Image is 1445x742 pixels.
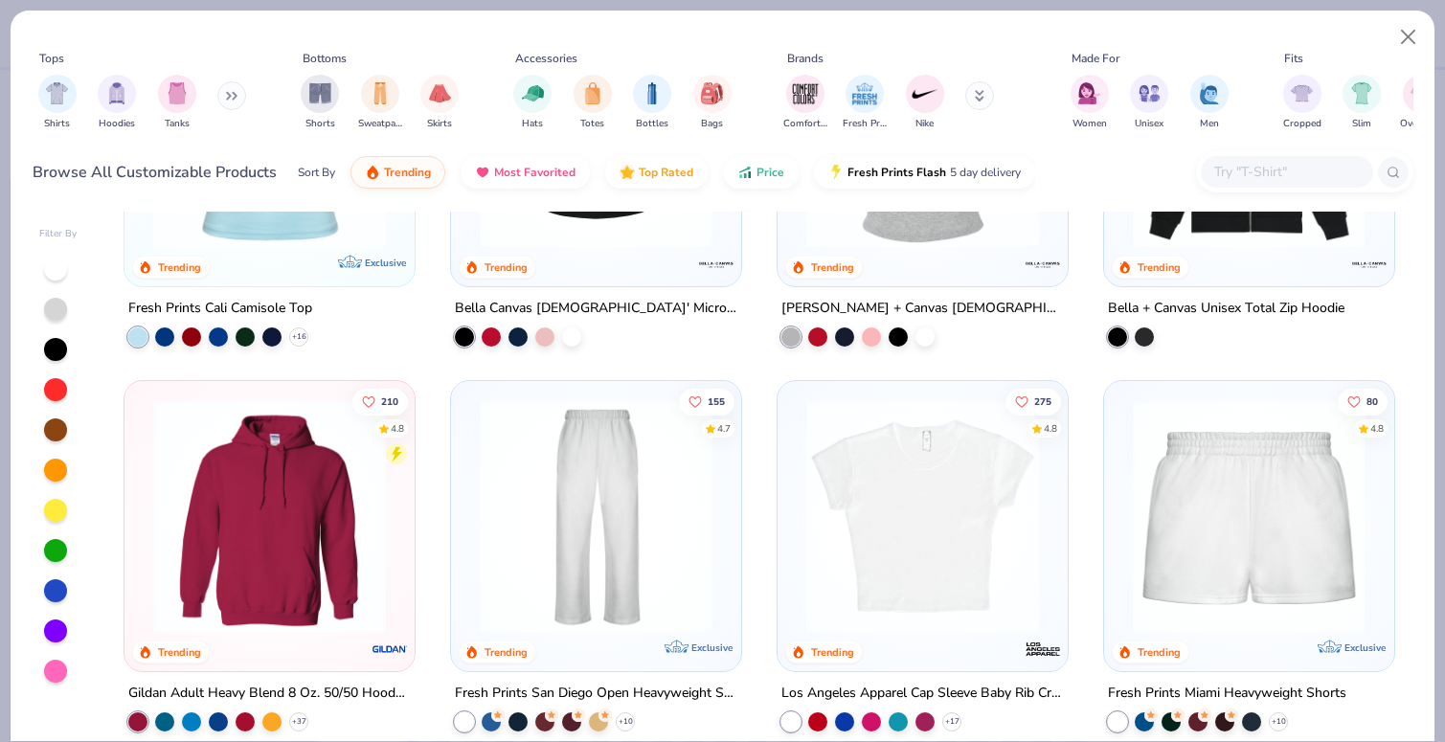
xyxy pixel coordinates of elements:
span: Women [1072,117,1107,131]
button: filter button [358,75,402,131]
button: Most Favorited [461,156,590,189]
img: Bella + Canvas logo [697,245,735,283]
button: filter button [693,75,732,131]
span: Shirts [44,117,70,131]
div: filter for Unisex [1130,75,1168,131]
button: Close [1390,19,1427,56]
div: Bella Canvas [DEMOGRAPHIC_DATA]' Micro Ribbed Scoop Tank [455,297,737,321]
button: Trending [350,156,445,189]
span: + 37 [292,716,306,728]
img: b0603986-75a5-419a-97bc-283c66fe3a23 [797,400,1049,633]
div: filter for Bottles [633,75,671,131]
div: 4.8 [1044,421,1057,436]
img: Nike Image [911,79,939,108]
button: filter button [513,75,552,131]
img: b1a53f37-890a-4b9a-8962-a1b7c70e022e [1123,15,1375,248]
img: Gildan logo [371,630,409,668]
button: Top Rated [605,156,708,189]
span: 210 [381,396,398,406]
span: Hoodies [99,117,135,131]
span: + 10 [1272,716,1286,728]
div: filter for Shorts [301,75,339,131]
span: Bottles [636,117,668,131]
div: filter for Totes [574,75,612,131]
img: Cropped Image [1291,82,1313,104]
div: Fresh Prints San Diego Open Heavyweight Sweatpants [455,682,737,706]
button: filter button [1130,75,1168,131]
img: Unisex Image [1139,82,1161,104]
img: df5250ff-6f61-4206-a12c-24931b20f13c [470,400,722,633]
img: Hoodies Image [106,82,127,104]
img: Los Angeles Apparel logo [1024,630,1062,668]
div: filter for Slim [1343,75,1381,131]
img: TopRated.gif [620,165,635,180]
button: filter button [301,75,339,131]
div: Browse All Customizable Products [33,161,277,184]
button: Like [1005,388,1061,415]
button: filter button [1190,75,1229,131]
div: filter for Comfort Colors [783,75,827,131]
button: filter button [158,75,196,131]
img: Totes Image [582,82,603,104]
span: 5 day delivery [950,162,1021,184]
button: Fresh Prints Flash5 day delivery [814,156,1035,189]
span: Bags [701,117,723,131]
button: filter button [574,75,612,131]
div: [PERSON_NAME] + Canvas [DEMOGRAPHIC_DATA]' Micro Ribbed Baby Tee [781,297,1064,321]
div: filter for Oversized [1400,75,1443,131]
button: filter button [420,75,459,131]
div: Fresh Prints Cali Camisole Top [128,297,312,321]
img: Sweatpants Image [370,82,391,104]
span: Men [1200,117,1219,131]
div: 4.8 [391,421,404,436]
div: filter for Women [1071,75,1109,131]
button: filter button [1071,75,1109,131]
img: Comfort Colors Image [791,79,820,108]
img: af8dff09-eddf-408b-b5dc-51145765dcf2 [1123,400,1375,633]
img: Bella + Canvas logo [1024,245,1062,283]
button: filter button [633,75,671,131]
div: Los Angeles Apparel Cap Sleeve Baby Rib Crop Top [781,682,1064,706]
span: Totes [580,117,604,131]
div: filter for Tanks [158,75,196,131]
input: Try "T-Shirt" [1212,161,1360,183]
button: filter button [1400,75,1443,131]
img: Slim Image [1351,82,1372,104]
span: Exclusive [691,641,733,654]
img: Skirts Image [429,82,451,104]
button: Price [723,156,799,189]
span: Price [756,165,784,180]
span: Hats [522,117,543,131]
span: Sweatpants [358,117,402,131]
div: Fresh Prints Miami Heavyweight Shorts [1108,682,1346,706]
button: filter button [843,75,887,131]
button: filter button [98,75,136,131]
button: filter button [38,75,77,131]
button: filter button [1283,75,1321,131]
span: Fresh Prints Flash [847,165,946,180]
span: Comfort Colors [783,117,827,131]
span: + 16 [292,331,306,343]
button: Like [679,388,734,415]
span: Top Rated [639,165,693,180]
button: filter button [783,75,827,131]
div: Filter By [39,227,78,241]
img: Tanks Image [167,82,188,104]
span: Tanks [165,117,190,131]
span: Unisex [1135,117,1163,131]
img: trending.gif [365,165,380,180]
div: Bottoms [303,50,347,67]
img: Oversized Image [1411,82,1433,104]
span: + 10 [619,716,633,728]
div: filter for Men [1190,75,1229,131]
img: most_fav.gif [475,165,490,180]
span: Nike [915,117,934,131]
img: Shirts Image [46,82,68,104]
div: filter for Sweatpants [358,75,402,131]
span: 155 [708,396,725,406]
button: filter button [1343,75,1381,131]
span: 80 [1366,396,1378,406]
span: Cropped [1283,117,1321,131]
button: Like [1338,388,1388,415]
span: Slim [1352,117,1371,131]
